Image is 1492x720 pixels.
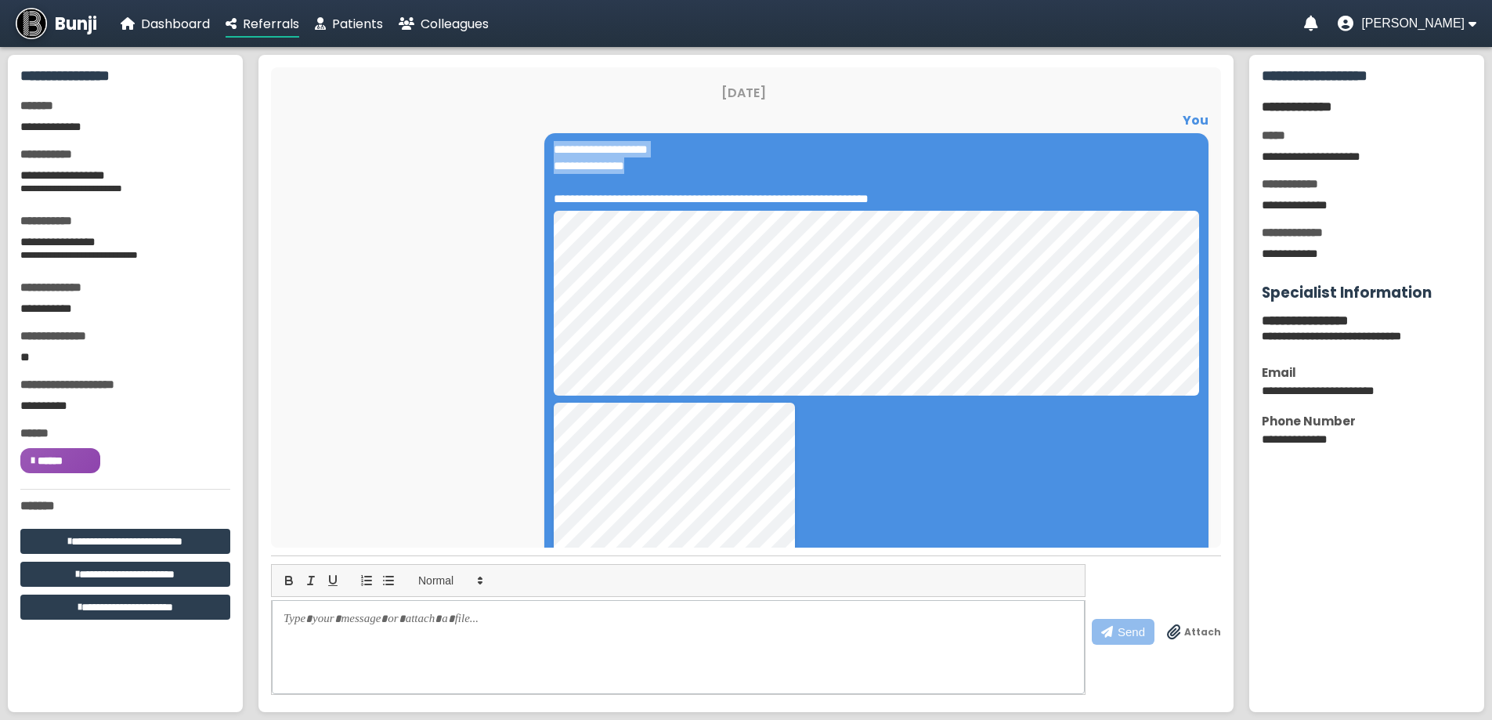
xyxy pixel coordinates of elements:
[279,110,1208,130] div: You
[1092,619,1154,645] button: Send
[1262,364,1472,382] div: Email
[300,571,322,590] button: italic
[1118,625,1145,639] span: Send
[121,14,210,34] a: Dashboard
[421,15,489,33] span: Colleagues
[243,15,299,33] span: Referrals
[1262,412,1472,430] div: Phone Number
[1304,16,1318,31] a: Notifications
[226,14,299,34] a: Referrals
[16,8,47,39] img: Bunji Dental Referral Management
[16,8,97,39] a: Bunji
[141,15,210,33] span: Dashboard
[1262,281,1472,304] h3: Specialist Information
[1338,16,1476,31] button: User menu
[55,11,97,37] span: Bunji
[1361,16,1465,31] span: [PERSON_NAME]
[332,15,383,33] span: Patients
[278,571,300,590] button: bold
[1167,624,1221,640] label: Drag & drop files anywhere to attach
[322,571,344,590] button: underline
[399,14,489,34] a: Colleagues
[356,571,378,590] button: list: ordered
[279,83,1208,103] div: [DATE]
[315,14,383,34] a: Patients
[378,571,399,590] button: list: bullet
[1184,625,1221,639] span: Attach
